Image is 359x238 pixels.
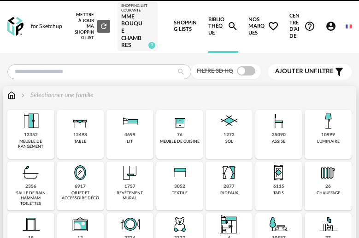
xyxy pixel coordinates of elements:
[304,21,315,32] span: Help Circle Outline icon
[124,132,135,138] div: 4699
[7,91,16,100] img: svg+xml;base64,PHN2ZyB3aWR0aD0iMTYiIGhlaWdodD0iMTciIHZpZXdCb3g9IjAgMCAxNiAxNyIgZmlsbD0ibm9uZSIgeG...
[124,184,135,190] div: 1757
[20,110,42,132] img: Meuble%20de%20rangement.png
[121,4,154,13] div: Shopping List courante
[268,64,352,80] button: Ajouter unfiltre Filter icon
[273,184,284,190] div: 6115
[225,139,233,144] div: sol
[268,213,290,235] img: Outdoor.png
[169,213,191,235] img: UniversEnfant.png
[7,17,24,36] img: OXP
[100,24,108,29] span: Refresh icon
[169,110,191,132] img: Rangement.png
[19,91,27,100] img: svg+xml;base64,PHN2ZyB3aWR0aD0iMTYiIGhlaWdodD0iMTYiIHZpZXdCb3g9IjAgMCAxNiAxNiIgZmlsbD0ibm9uZSIgeG...
[317,213,339,235] img: Agencement.png
[20,162,42,184] img: Salle%20de%20bain.png
[148,42,155,49] span: 3
[268,21,279,32] span: Heart Outline icon
[177,132,182,138] div: 76
[275,68,334,75] span: filtre
[227,21,238,32] span: Magnify icon
[20,213,42,235] img: Huiserie.png
[169,162,191,184] img: Textile.png
[10,139,52,150] div: meuble de rangement
[60,191,101,201] div: objet et accessoire déco
[224,132,235,138] div: 1272
[268,110,290,132] img: Assise.png
[119,213,141,235] img: ArtTable.png
[127,139,133,144] div: lit
[224,184,235,190] div: 2877
[69,213,91,235] img: UniqueOeuvre.png
[321,132,335,138] div: 10999
[31,23,62,30] div: for Sketchup
[119,110,141,132] img: Literie.png
[273,191,284,196] div: tapis
[74,139,86,144] div: table
[325,184,331,190] div: 26
[69,162,91,184] img: Miroir.png
[317,110,339,132] img: Luminaire.png
[317,139,340,144] div: luminaire
[268,162,290,184] img: Tapis.png
[69,110,91,132] img: Table.png
[19,91,94,100] div: Sélectionner une famille
[218,110,240,132] img: Sol.png
[25,184,36,190] div: 2356
[109,191,151,201] div: revêtement mural
[272,139,285,144] div: assise
[272,132,286,138] div: 35090
[218,213,240,235] img: ToutEnUn.png
[317,191,340,196] div: chauffage
[121,4,154,49] a: Shopping List courante MME BOUQUE chambres 3
[172,191,188,196] div: textile
[121,13,154,49] div: MME BOUQUE chambres
[75,184,86,190] div: 6917
[160,139,200,144] div: meuble de cuisine
[197,68,233,74] span: Filtre 3D HQ
[346,23,352,29] img: fr
[334,66,345,77] span: Filter icon
[24,132,38,138] div: 12352
[119,162,141,184] img: Papier%20peint.png
[325,21,341,32] span: Account Circle icon
[218,162,240,184] img: Rideaux.png
[73,132,87,138] div: 12498
[289,13,315,40] span: Centre d'aideHelp Circle Outline icon
[10,191,52,206] div: salle de bain hammam toilettes
[325,21,336,32] span: Account Circle icon
[317,162,339,184] img: Radiateur.png
[73,12,110,41] div: Mettre à jour ma Shopping List
[275,68,314,75] span: Ajouter un
[220,191,238,196] div: rideaux
[174,184,185,190] div: 3052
